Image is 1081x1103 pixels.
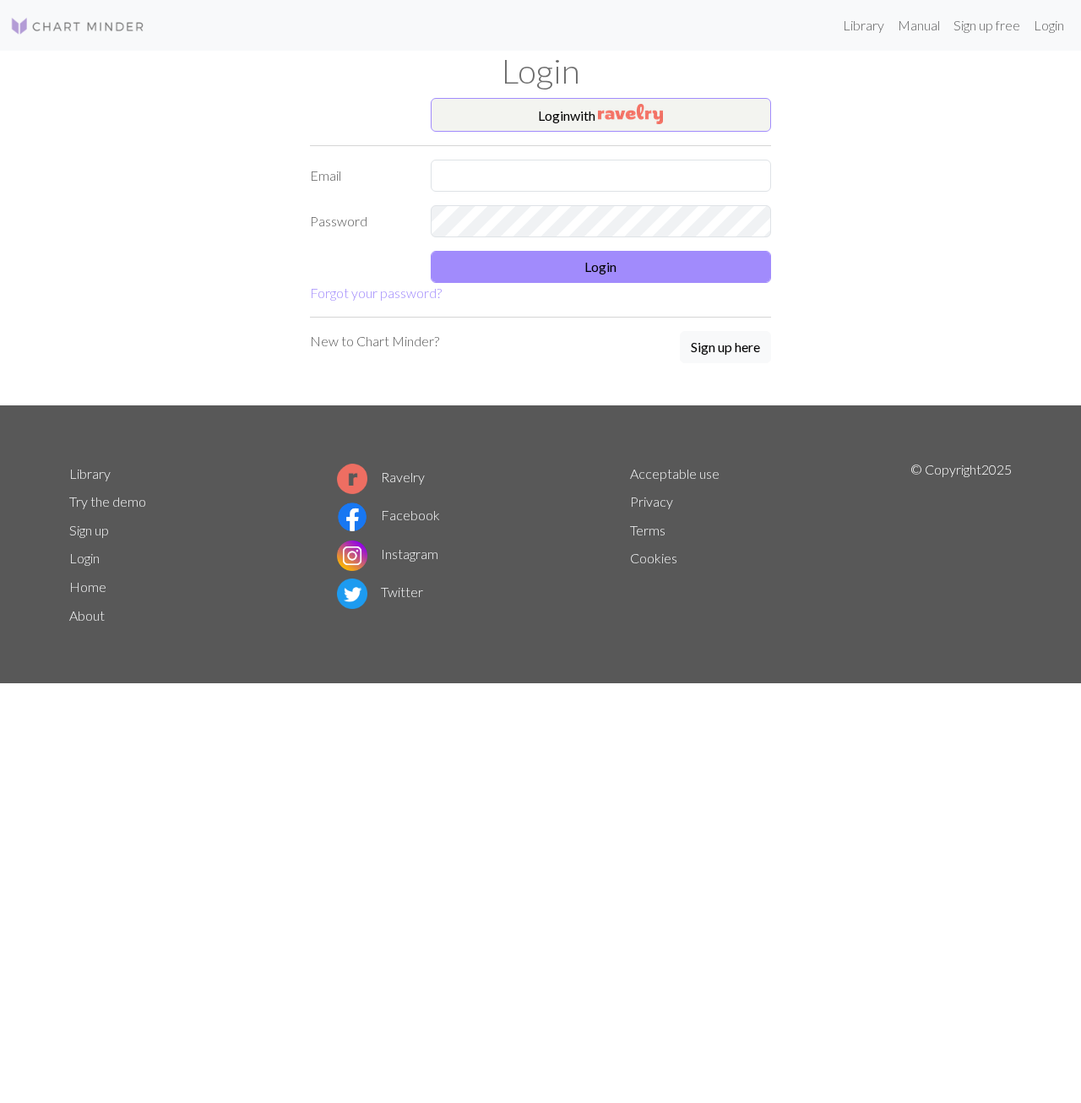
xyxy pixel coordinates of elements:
a: Login [69,550,100,566]
a: Facebook [337,507,440,523]
a: Privacy [630,493,673,509]
img: Twitter logo [337,579,367,609]
a: Login [1027,8,1071,42]
a: Instagram [337,546,438,562]
a: Library [836,8,891,42]
p: New to Chart Minder? [310,331,439,351]
p: © Copyright 2025 [910,459,1012,630]
label: Email [300,160,421,192]
a: Terms [630,522,665,538]
a: Sign up free [947,8,1027,42]
img: Ravelry logo [337,464,367,494]
img: Logo [10,16,145,36]
a: Try the demo [69,493,146,509]
h1: Login [59,51,1022,91]
img: Ravelry [598,104,663,124]
a: Acceptable use [630,465,720,481]
a: Cookies [630,550,677,566]
img: Facebook logo [337,502,367,532]
a: Library [69,465,111,481]
img: Instagram logo [337,541,367,571]
a: Forgot your password? [310,285,442,301]
button: Sign up here [680,331,771,363]
a: Sign up [69,522,109,538]
button: Loginwith [431,98,772,132]
a: Sign up here [680,331,771,365]
a: About [69,607,105,623]
a: Twitter [337,584,423,600]
a: Ravelry [337,469,425,485]
a: Manual [891,8,947,42]
a: Home [69,579,106,595]
label: Password [300,205,421,237]
button: Login [431,251,772,283]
